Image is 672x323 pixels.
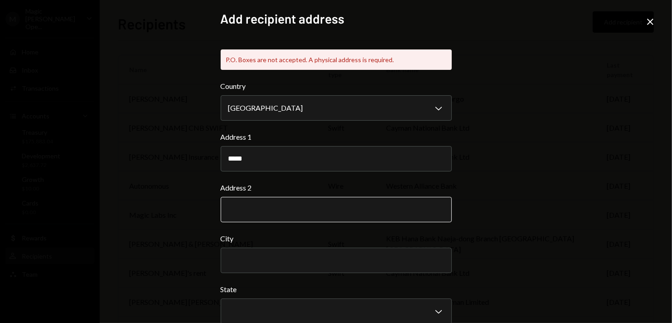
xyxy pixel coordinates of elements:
[221,10,452,28] h2: Add recipient address
[221,81,452,92] label: Country
[221,233,452,244] label: City
[221,182,452,193] label: Address 2
[221,132,452,142] label: Address 1
[221,95,452,121] button: Country
[221,284,452,295] label: State
[221,49,452,70] div: P.O. Boxes are not accepted. A physical address is required.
